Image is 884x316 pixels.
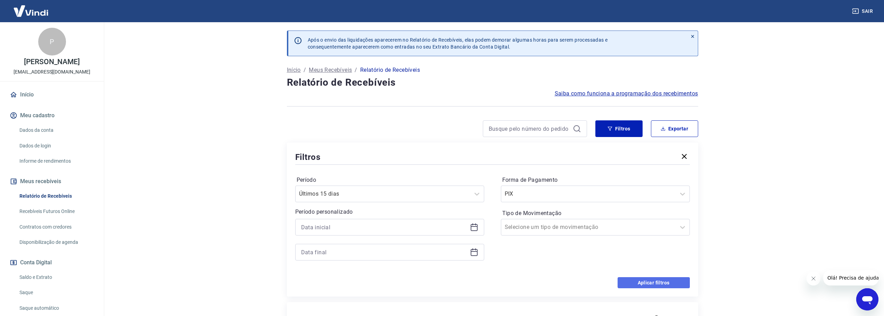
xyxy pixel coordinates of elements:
iframe: Fechar mensagem [807,272,820,285]
span: Olá! Precisa de ajuda? [4,5,58,10]
button: Exportar [651,120,698,137]
h4: Relatório de Recebíveis [287,76,698,89]
label: Tipo de Movimentação [502,209,688,217]
img: Vindi [8,0,53,22]
a: Saque automático [17,301,96,315]
a: Dados da conta [17,123,96,137]
p: [EMAIL_ADDRESS][DOMAIN_NAME] [14,68,90,76]
button: Sair [851,5,876,18]
p: [PERSON_NAME] [24,58,80,66]
label: Período [297,176,483,184]
a: Contratos com credores [17,220,96,234]
a: Dados de login [17,139,96,153]
a: Recebíveis Futuros Online [17,204,96,219]
a: Meus Recebíveis [309,66,352,74]
button: Aplicar filtros [618,277,690,288]
button: Filtros [595,120,643,137]
label: Forma de Pagamento [502,176,688,184]
p: Após o envio das liquidações aparecerem no Relatório de Recebíveis, elas podem demorar algumas ho... [308,36,608,50]
a: Saiba como funciona a programação dos recebimentos [555,89,698,98]
p: Período personalizado [295,208,484,216]
iframe: Botão para abrir a janela de mensagens [856,288,878,310]
button: Meus recebíveis [8,174,96,189]
input: Data final [301,247,467,257]
a: Relatório de Recebíveis [17,189,96,203]
a: Início [287,66,301,74]
button: Conta Digital [8,255,96,270]
h5: Filtros [295,152,321,163]
a: Informe de rendimentos [17,154,96,168]
a: Início [8,87,96,102]
p: Relatório de Recebíveis [360,66,420,74]
input: Busque pelo número do pedido [489,123,570,134]
p: / [355,66,357,74]
iframe: Mensagem da empresa [823,270,878,285]
p: / [304,66,306,74]
button: Meu cadastro [8,108,96,123]
div: P [38,28,66,55]
a: Disponibilização de agenda [17,235,96,249]
a: Saldo e Extrato [17,270,96,284]
a: Saque [17,285,96,300]
input: Data inicial [301,222,467,232]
